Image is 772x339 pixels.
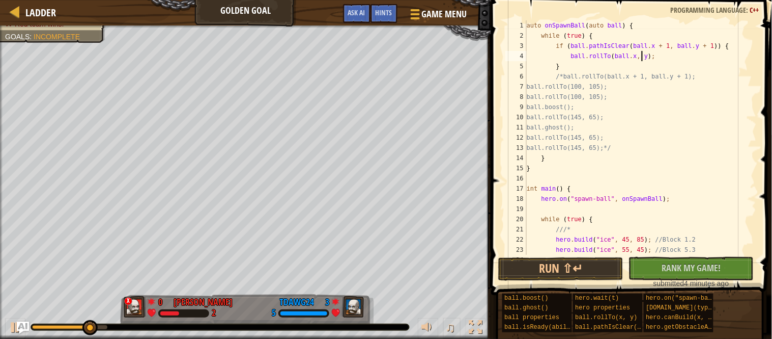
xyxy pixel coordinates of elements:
div: 8 [505,92,527,102]
span: ball properties [505,314,560,321]
div: 6 [505,71,527,82]
span: : [747,5,750,15]
div: 2 [505,31,527,41]
div: 21 [505,224,527,234]
span: ball.rollTo(x, y) [576,314,638,321]
div: 16 [505,173,527,184]
span: ♫ [445,320,455,335]
div: 1 [505,20,527,31]
div: 17 [505,184,527,194]
div: 5 [505,61,527,71]
div: 22 [505,234,527,245]
button: Game Menu [403,4,473,28]
div: 19 [505,204,527,214]
img: thang_avatar_frame.png [342,296,364,318]
span: hero.canBuild(x, y) [646,314,716,321]
button: Run ⇧↵ [498,257,623,281]
div: 13 [505,143,527,153]
div: TDawg24 [279,296,314,309]
span: Goals [5,33,30,41]
button: Adjust volume [418,318,438,339]
div: 9 [505,102,527,112]
div: 12 [505,133,527,143]
a: Ladder [20,6,56,19]
button: Ask AI [343,4,370,23]
span: ball.pathIsClear(x, y) [576,324,656,331]
span: ball.isReady(ability) [505,324,582,331]
button: Rank My Game! [628,257,754,280]
div: 23 [505,245,527,255]
button: Toggle fullscreen [466,318,486,339]
button: Ctrl + P: Play [5,318,25,339]
div: x [124,297,132,305]
span: hero.wait(t) [576,295,619,302]
div: 24 [505,255,527,265]
div: 14 [505,153,527,163]
span: [DOMAIN_NAME](type, x, y) [646,304,738,311]
span: Game Menu [422,8,467,21]
button: ♫ [443,318,461,339]
div: 4 [505,51,527,61]
div: 18 [505,194,527,204]
div: 20 [505,214,527,224]
span: hero.getObstacleAt(x, y) [646,324,734,331]
span: hero properties [576,304,631,311]
div: 5 [272,309,276,318]
div: [PERSON_NAME] [174,296,233,309]
button: Ask AI [17,322,29,334]
span: Programming language [671,5,747,15]
span: Ask AI [348,8,365,17]
div: 3 [319,296,329,305]
span: Incomplete [34,33,80,41]
div: 0 [158,296,168,305]
div: 11 [505,122,527,133]
span: C++ [750,5,759,15]
span: ball.boost() [505,295,549,302]
div: 10 [505,112,527,122]
span: Rank My Game! [662,262,721,274]
span: Ladder [25,6,56,19]
div: 2 [212,309,216,318]
span: Hints [376,8,392,17]
span: hero.on("spawn-ball", f) [646,295,734,302]
div: 3 [505,41,527,51]
div: 7 [505,82,527,92]
div: 15 [505,163,527,173]
span: ball.ghost() [505,304,549,311]
span: submitted [653,279,684,288]
span: : [30,33,34,41]
div: 4 minutes ago [634,278,749,289]
img: thang_avatar_frame.png [124,296,146,318]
